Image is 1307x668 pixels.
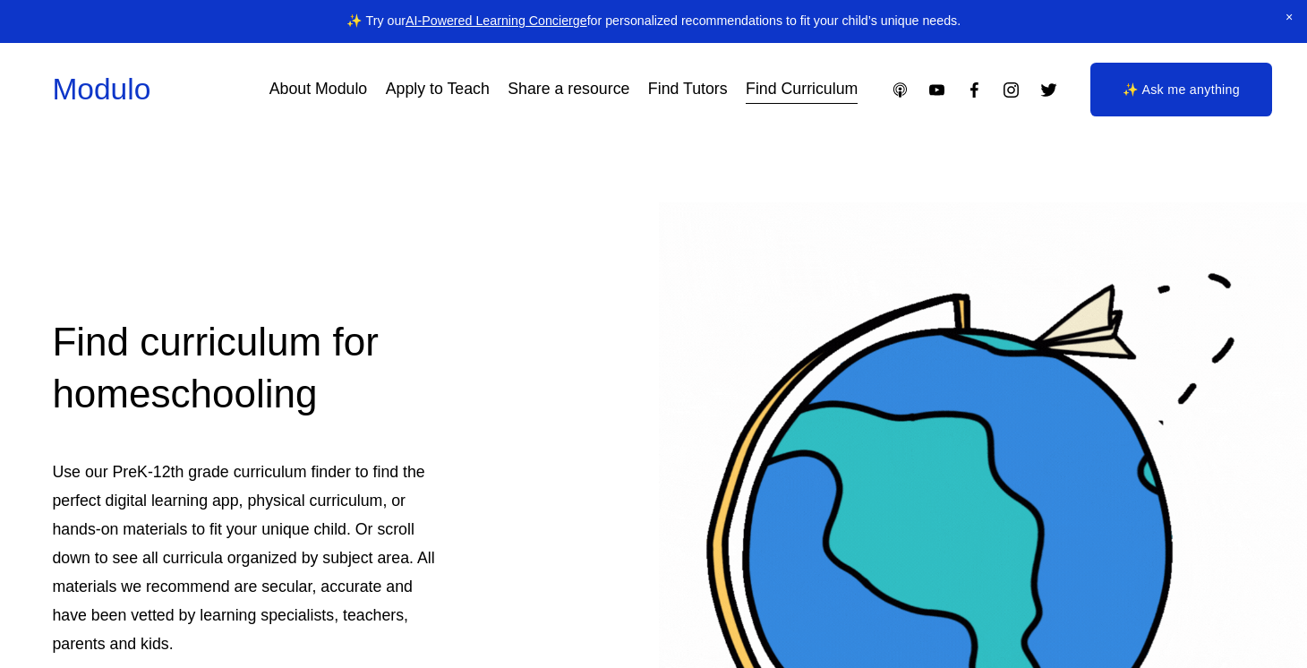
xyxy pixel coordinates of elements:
[1002,81,1021,99] a: Instagram
[508,73,629,105] a: Share a resource
[1039,81,1058,99] a: Twitter
[52,316,446,419] h2: Find curriculum for homeschooling
[52,458,446,659] p: Use our PreK-12th grade curriculum finder to find the perfect digital learning app, physical curr...
[269,73,368,105] a: About Modulo
[891,81,910,99] a: Apple Podcasts
[927,81,946,99] a: YouTube
[746,73,858,105] a: Find Curriculum
[406,13,587,28] a: AI-Powered Learning Concierge
[1090,63,1271,116] a: ✨ Ask me anything
[52,73,150,106] a: Modulo
[648,73,728,105] a: Find Tutors
[386,73,490,105] a: Apply to Teach
[965,81,984,99] a: Facebook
